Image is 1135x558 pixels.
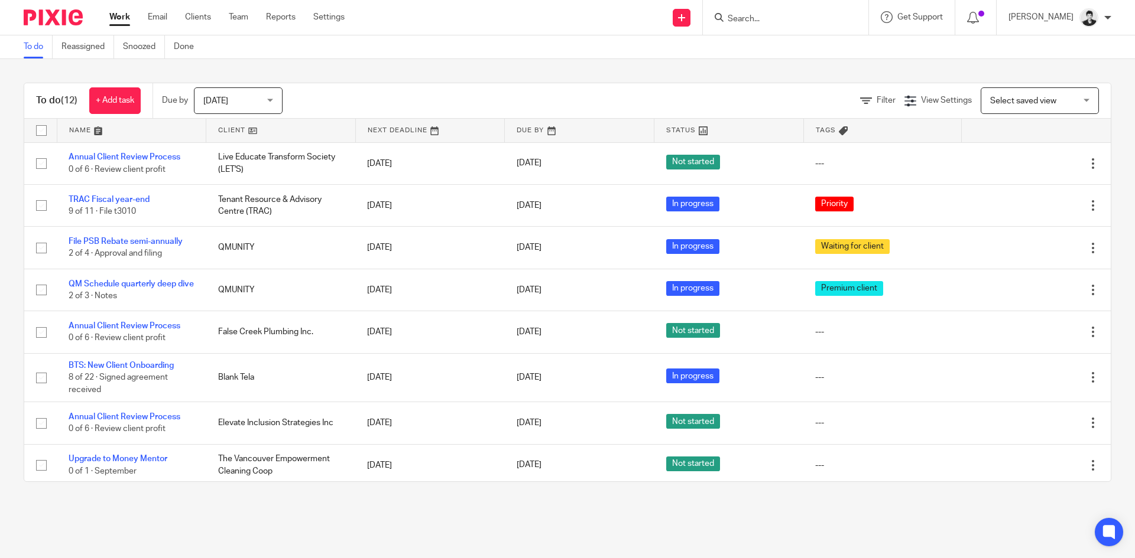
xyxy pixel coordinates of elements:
div: --- [815,417,949,429]
span: In progress [666,281,719,296]
td: [DATE] [355,444,505,486]
a: File PSB Rebate semi-annually [69,237,183,246]
a: Snoozed [123,35,165,58]
span: 9 of 11 · File t3010 [69,207,136,216]
span: [DATE] [517,286,541,294]
a: To do [24,35,53,58]
a: Email [148,11,167,23]
a: Annual Client Review Process [69,413,180,421]
a: TRAC Fiscal year-end [69,195,150,204]
td: False Creek Plumbing Inc. [206,311,356,353]
td: QMUNITY [206,269,356,311]
td: Live Educate Transform Society (LET'S) [206,142,356,184]
a: Reassigned [61,35,114,58]
td: QMUNITY [206,227,356,269]
span: 0 of 6 · Review client profit [69,425,166,433]
a: Upgrade to Money Mentor [69,455,167,463]
p: [PERSON_NAME] [1008,11,1074,23]
span: Priority [815,197,854,211]
span: 0 of 1 · September [69,467,137,475]
span: (12) [61,96,77,105]
span: Get Support [897,13,943,21]
span: Premium client [815,281,883,296]
div: --- [815,371,949,383]
span: [DATE] [517,461,541,469]
span: 8 of 22 · Signed agreement received [69,373,168,394]
span: [DATE] [517,201,541,210]
span: In progress [666,368,719,383]
td: The Vancouver Empowerment Cleaning Coop [206,444,356,486]
a: BTS: New Client Onboarding [69,361,174,370]
span: Select saved view [990,97,1056,105]
td: [DATE] [355,142,505,184]
h1: To do [36,94,77,107]
span: 2 of 3 · Notes [69,292,117,300]
td: [DATE] [355,311,505,353]
span: [DATE] [517,373,541,381]
img: squarehead.jpg [1079,8,1098,27]
a: Clients [185,11,211,23]
span: [DATE] [517,159,541,168]
input: Search [727,14,833,25]
a: + Add task [89,87,141,114]
span: 0 of 6 · Review client profit [69,165,166,174]
td: [DATE] [355,269,505,311]
span: Not started [666,456,720,471]
span: [DATE] [203,97,228,105]
span: [DATE] [517,419,541,427]
span: Not started [666,323,720,338]
span: Not started [666,155,720,169]
div: --- [815,326,949,338]
td: [DATE] [355,402,505,444]
a: Team [229,11,248,23]
a: Settings [313,11,345,23]
p: Due by [162,94,188,106]
span: In progress [666,239,719,254]
span: [DATE] [517,243,541,252]
img: Pixie [24,9,83,25]
a: Reports [266,11,296,23]
td: Elevate Inclusion Strategies Inc [206,402,356,444]
span: Waiting for client [815,239,890,254]
span: Tags [816,127,836,133]
span: 0 of 6 · Review client profit [69,334,166,342]
td: Blank Tela [206,353,356,402]
div: --- [815,158,949,169]
td: [DATE] [355,184,505,226]
div: --- [815,459,949,471]
a: Work [109,11,130,23]
a: Annual Client Review Process [69,153,180,161]
td: [DATE] [355,353,505,402]
span: 2 of 4 · Approval and filing [69,250,162,258]
span: [DATE] [517,328,541,336]
span: Not started [666,414,720,429]
a: Done [174,35,203,58]
a: QM Schedule quarterly deep dive [69,280,194,288]
span: In progress [666,197,719,211]
span: Filter [877,96,896,105]
a: Annual Client Review Process [69,322,180,330]
td: Tenant Resource & Advisory Centre (TRAC) [206,184,356,226]
span: View Settings [921,96,972,105]
td: [DATE] [355,227,505,269]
